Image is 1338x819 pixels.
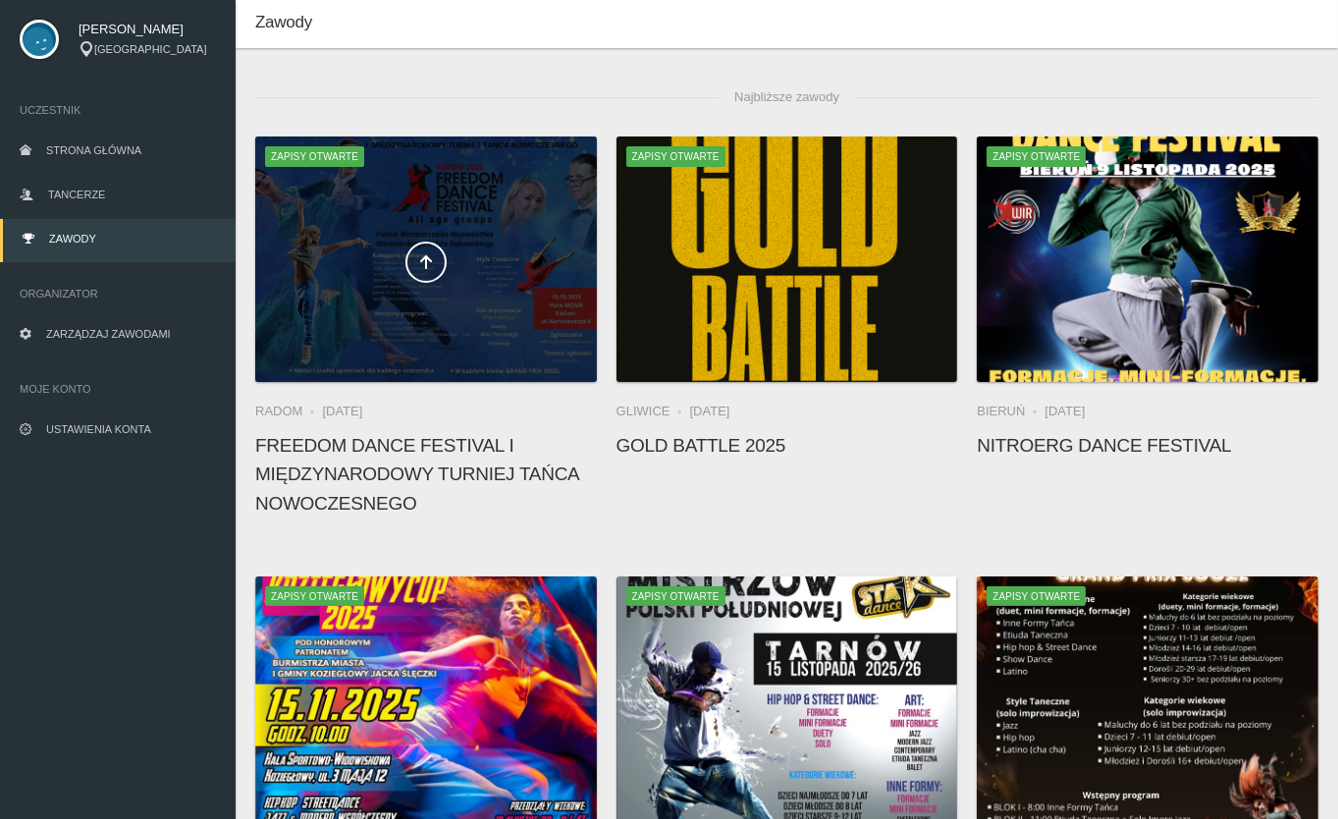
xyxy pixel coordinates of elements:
span: Zawody [255,13,312,31]
li: [DATE] [690,402,730,421]
span: Strona główna [46,144,141,156]
img: svg [20,20,59,59]
span: Zapisy otwarte [987,586,1086,606]
span: Moje konto [20,379,216,399]
img: NitroErg Dance Festival [977,136,1318,382]
a: FREEDOM DANCE FESTIVAL I Międzynarodowy Turniej Tańca NowoczesnegoZapisy otwarte [255,136,597,382]
li: [DATE] [1044,402,1085,421]
li: Radom [255,402,322,421]
span: Tancerze [48,189,105,200]
li: Gliwice [616,402,690,421]
h4: Gold Battle 2025 [616,431,958,460]
li: Bieruń [977,402,1044,421]
a: NitroErg Dance FestivalZapisy otwarte [977,136,1318,382]
span: Zarządzaj zawodami [46,328,171,340]
h4: FREEDOM DANCE FESTIVAL I Międzynarodowy Turniej Tańca Nowoczesnego [255,431,597,518]
span: Zapisy otwarte [626,586,725,606]
span: Ustawienia konta [46,423,151,435]
span: Organizator [20,284,216,303]
a: Gold Battle 2025Zapisy otwarte [616,136,958,382]
span: Zapisy otwarte [626,146,725,166]
div: [GEOGRAPHIC_DATA] [79,41,216,58]
span: Zapisy otwarte [265,586,364,606]
span: Uczestnik [20,100,216,120]
span: Najbliższe zawody [719,78,855,117]
span: [PERSON_NAME] [79,20,216,39]
span: Zapisy otwarte [265,146,364,166]
li: [DATE] [322,402,362,421]
img: Gold Battle 2025 [616,136,958,382]
h4: NitroErg Dance Festival [977,431,1318,460]
span: Zapisy otwarte [987,146,1086,166]
span: Zawody [49,233,96,245]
